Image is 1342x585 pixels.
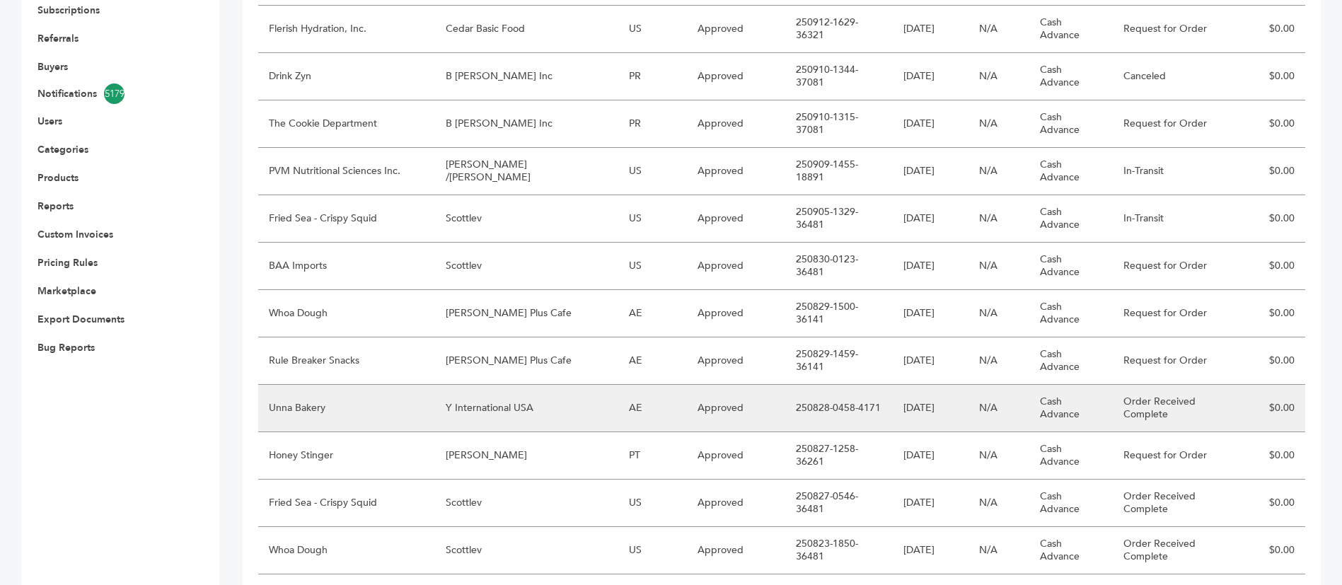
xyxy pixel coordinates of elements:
[893,148,968,195] td: [DATE]
[687,195,785,243] td: Approved
[968,480,1029,527] td: N/A
[1113,527,1247,574] td: Order Received Complete
[258,6,435,53] td: Flerish Hydration, Inc.
[687,100,785,148] td: Approved
[618,480,687,527] td: US
[893,290,968,337] td: [DATE]
[968,53,1029,100] td: N/A
[968,6,1029,53] td: N/A
[785,100,893,148] td: 250910-1315-37081
[258,432,435,480] td: Honey Stinger
[258,290,435,337] td: Whoa Dough
[1029,100,1113,148] td: Cash Advance
[1247,432,1305,480] td: $0.00
[1113,290,1247,337] td: Request for Order
[1029,337,1113,385] td: Cash Advance
[435,6,618,53] td: Cedar Basic Food
[1029,53,1113,100] td: Cash Advance
[1113,243,1247,290] td: Request for Order
[37,32,79,45] a: Referrals
[687,337,785,385] td: Approved
[1113,385,1247,432] td: Order Received Complete
[258,100,435,148] td: The Cookie Department
[258,243,435,290] td: BAA Imports
[1029,243,1113,290] td: Cash Advance
[37,256,98,270] a: Pricing Rules
[968,100,1029,148] td: N/A
[618,6,687,53] td: US
[37,4,100,17] a: Subscriptions
[893,385,968,432] td: [DATE]
[37,83,182,104] a: Notifications5179
[258,53,435,100] td: Drink Zyn
[893,6,968,53] td: [DATE]
[968,527,1029,574] td: N/A
[435,195,618,243] td: Scottlev
[785,290,893,337] td: 250829-1500-36141
[618,432,687,480] td: PT
[618,337,687,385] td: AE
[37,115,62,128] a: Users
[785,148,893,195] td: 250909-1455-18891
[1113,6,1247,53] td: Request for Order
[435,53,618,100] td: B [PERSON_NAME] Inc
[258,527,435,574] td: Whoa Dough
[968,290,1029,337] td: N/A
[893,337,968,385] td: [DATE]
[1247,527,1305,574] td: $0.00
[968,337,1029,385] td: N/A
[1113,195,1247,243] td: In-Transit
[785,243,893,290] td: 250830-0123-36481
[1247,243,1305,290] td: $0.00
[893,100,968,148] td: [DATE]
[618,195,687,243] td: US
[785,53,893,100] td: 250910-1344-37081
[435,480,618,527] td: Scottlev
[687,432,785,480] td: Approved
[1029,527,1113,574] td: Cash Advance
[435,432,618,480] td: [PERSON_NAME]
[1113,337,1247,385] td: Request for Order
[785,432,893,480] td: 250827-1258-36261
[1247,6,1305,53] td: $0.00
[258,337,435,385] td: Rule Breaker Snacks
[1247,385,1305,432] td: $0.00
[37,228,113,241] a: Custom Invoices
[785,385,893,432] td: 250828-0458-4171
[1029,148,1113,195] td: Cash Advance
[618,385,687,432] td: AE
[968,243,1029,290] td: N/A
[785,195,893,243] td: 250905-1329-36481
[435,527,618,574] td: Scottlev
[1029,6,1113,53] td: Cash Advance
[893,480,968,527] td: [DATE]
[37,199,74,213] a: Reports
[435,385,618,432] td: Y International USA
[1247,53,1305,100] td: $0.00
[37,284,96,298] a: Marketplace
[893,53,968,100] td: [DATE]
[104,83,125,104] span: 5179
[1029,290,1113,337] td: Cash Advance
[687,148,785,195] td: Approved
[435,100,618,148] td: B [PERSON_NAME] Inc
[687,480,785,527] td: Approved
[785,337,893,385] td: 250829-1459-36141
[258,480,435,527] td: Fried Sea - Crispy Squid
[37,171,79,185] a: Products
[1029,385,1113,432] td: Cash Advance
[1029,480,1113,527] td: Cash Advance
[618,100,687,148] td: PR
[37,143,88,156] a: Categories
[968,432,1029,480] td: N/A
[785,480,893,527] td: 250827-0546-36481
[1029,432,1113,480] td: Cash Advance
[1113,480,1247,527] td: Order Received Complete
[618,148,687,195] td: US
[893,243,968,290] td: [DATE]
[1029,195,1113,243] td: Cash Advance
[893,195,968,243] td: [DATE]
[258,385,435,432] td: Unna Bakery
[435,290,618,337] td: [PERSON_NAME] Plus Cafe
[968,385,1029,432] td: N/A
